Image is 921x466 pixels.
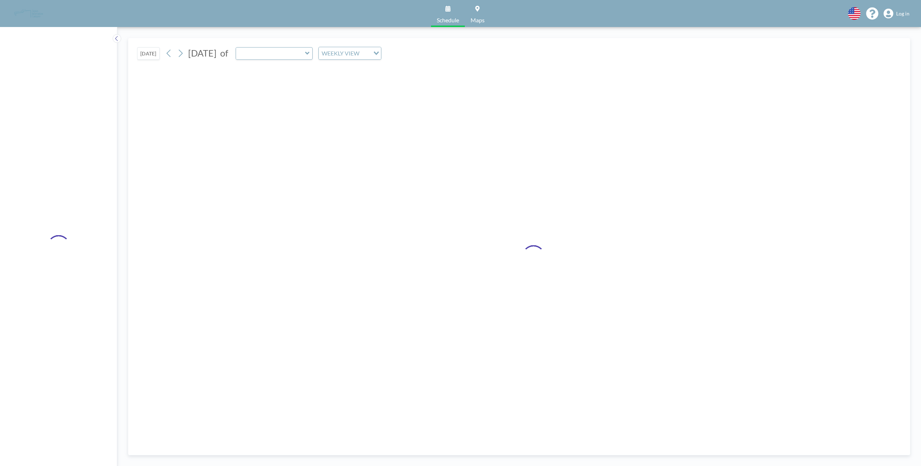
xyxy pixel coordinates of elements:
button: [DATE] [137,47,160,60]
span: Schedule [437,17,459,23]
img: organization-logo [12,6,46,21]
span: Log in [896,10,909,17]
span: WEEKLY VIEW [320,49,361,58]
div: Search for option [319,47,381,59]
a: Log in [884,9,909,19]
span: of [220,48,228,59]
span: Maps [471,17,485,23]
input: Search for option [362,49,369,58]
span: [DATE] [188,48,217,58]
